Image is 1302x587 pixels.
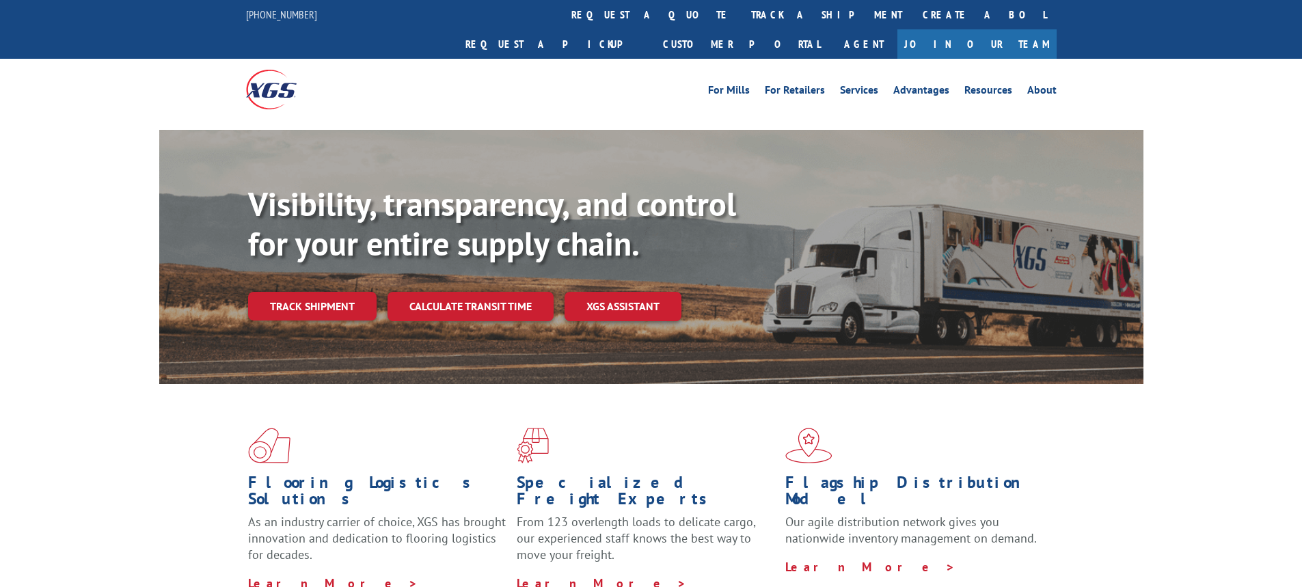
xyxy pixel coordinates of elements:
img: xgs-icon-total-supply-chain-intelligence-red [248,428,290,463]
a: Agent [830,29,897,59]
a: Advantages [893,85,949,100]
a: XGS ASSISTANT [565,292,681,321]
a: Join Our Team [897,29,1057,59]
h1: Flooring Logistics Solutions [248,474,506,514]
a: Services [840,85,878,100]
a: About [1027,85,1057,100]
a: Learn More > [785,559,955,575]
a: For Mills [708,85,750,100]
a: Resources [964,85,1012,100]
img: xgs-icon-flagship-distribution-model-red [785,428,832,463]
p: From 123 overlength loads to delicate cargo, our experienced staff knows the best way to move you... [517,514,775,575]
span: Our agile distribution network gives you nationwide inventory management on demand. [785,514,1037,546]
a: Calculate transit time [388,292,554,321]
a: [PHONE_NUMBER] [246,8,317,21]
a: For Retailers [765,85,825,100]
img: xgs-icon-focused-on-flooring-red [517,428,549,463]
h1: Specialized Freight Experts [517,474,775,514]
a: Request a pickup [455,29,653,59]
b: Visibility, transparency, and control for your entire supply chain. [248,182,736,264]
a: Track shipment [248,292,377,320]
h1: Flagship Distribution Model [785,474,1044,514]
span: As an industry carrier of choice, XGS has brought innovation and dedication to flooring logistics... [248,514,506,562]
a: Customer Portal [653,29,830,59]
